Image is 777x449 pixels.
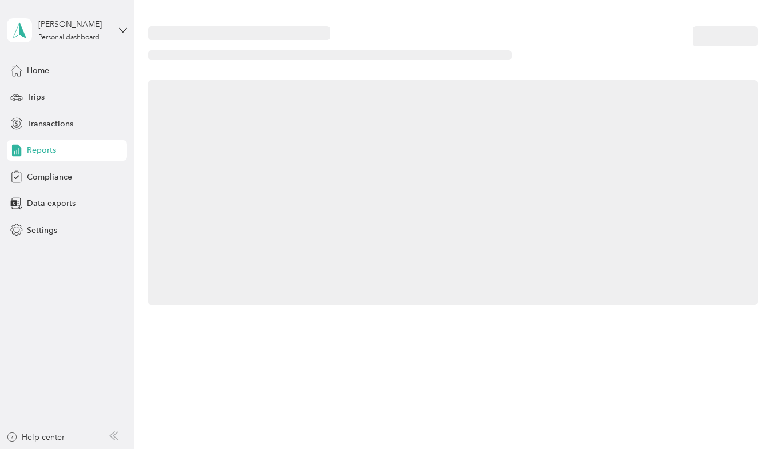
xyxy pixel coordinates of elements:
[27,118,73,130] span: Transactions
[38,18,110,30] div: [PERSON_NAME]
[713,385,777,449] iframe: Everlance-gr Chat Button Frame
[6,431,65,443] button: Help center
[27,65,49,77] span: Home
[27,91,45,103] span: Trips
[27,224,57,236] span: Settings
[27,144,56,156] span: Reports
[27,197,76,209] span: Data exports
[27,171,72,183] span: Compliance
[38,34,100,41] div: Personal dashboard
